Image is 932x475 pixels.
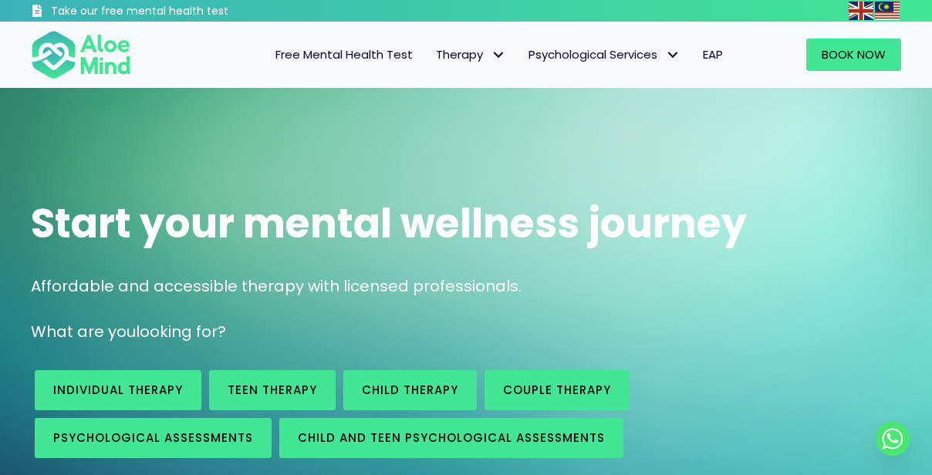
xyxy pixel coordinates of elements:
[661,44,684,66] span: Psychological Services: submenu
[275,46,413,62] span: Free Mental Health Test
[517,39,691,71] a: Psychological ServicesPsychological Services: submenu
[703,46,723,62] span: EAP
[485,370,630,410] a: Couple therapy
[849,2,873,20] img: en
[31,195,747,251] span: Start your mental wellness journey
[31,4,302,22] a: Take our free mental health test
[35,370,201,410] a: Individual therapy
[436,46,505,62] span: Therapy
[875,2,900,20] img: ms
[822,46,886,62] span: Book Now
[528,46,680,62] span: Psychological Services
[503,382,611,398] span: Couple therapy
[424,39,517,71] a: TherapyTherapy: submenu
[228,382,317,398] span: Teen Therapy
[31,29,131,80] img: Aloe mind Logo
[298,430,605,446] span: Child and Teen Psychological assessments
[279,418,623,458] a: Child and Teen Psychological assessments
[487,44,509,66] span: Therapy: submenu
[264,39,424,71] a: Free Mental Health Test
[136,321,226,342] span: looking for?
[35,418,272,458] a: Psychological assessments
[51,4,302,19] h3: Take our free mental health test
[849,2,875,19] a: English
[876,422,910,456] a: Whatsapp
[875,2,901,19] a: Malay
[53,430,253,446] span: Psychological assessments
[147,39,734,71] nav: Menu
[691,39,734,71] a: EAP
[343,370,477,410] a: Child Therapy
[53,382,183,398] span: Individual therapy
[209,370,336,410] a: Teen Therapy
[806,39,901,71] a: Book Now
[31,321,136,342] span: What are you
[362,382,458,398] span: Child Therapy
[31,275,901,298] p: Affordable and accessible therapy with licensed professionals.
